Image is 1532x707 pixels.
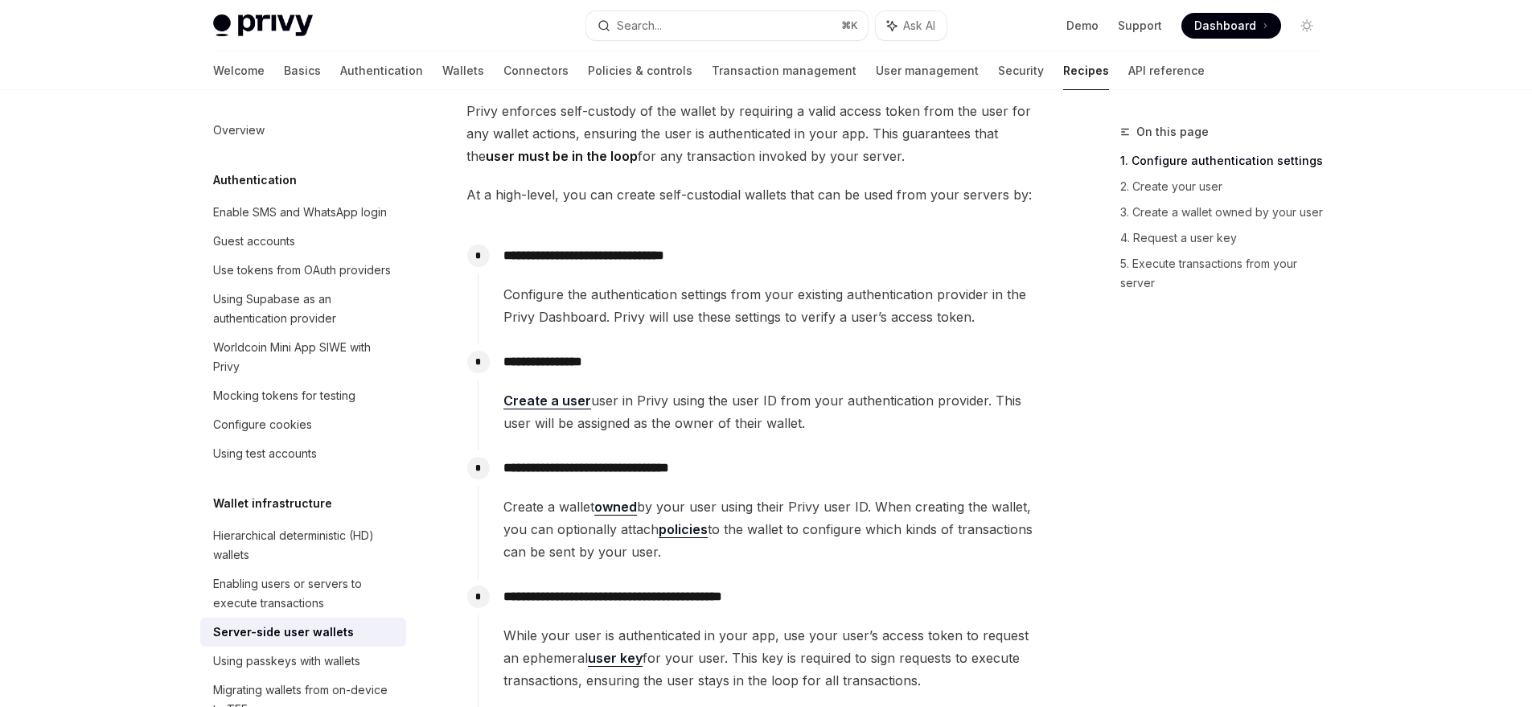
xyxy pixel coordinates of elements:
[1120,174,1333,199] a: 2. Create your user
[1136,122,1209,142] span: On this page
[1181,13,1281,39] a: Dashboard
[213,121,265,140] div: Overview
[1120,199,1333,225] a: 3. Create a wallet owned by your user
[876,51,979,90] a: User management
[594,499,637,516] a: owned
[466,100,1046,167] span: Privy enforces self-custody of the wallet by requiring a valid access token from the user for any...
[841,19,858,32] span: ⌘ K
[284,51,321,90] a: Basics
[588,650,643,667] a: user key
[503,495,1045,563] span: Create a wallet by your user using their Privy user ID. When creating the wallet, you can optiona...
[340,51,423,90] a: Authentication
[200,381,406,410] a: Mocking tokens for testing
[617,16,662,35] div: Search...
[213,415,312,434] div: Configure cookies
[200,647,406,676] a: Using passkeys with wallets
[659,521,708,538] a: policies
[213,51,265,90] a: Welcome
[1120,148,1333,174] a: 1. Configure authentication settings
[213,290,396,328] div: Using Supabase as an authentication provider
[503,283,1045,328] span: Configure the authentication settings from your existing authentication provider in the Privy Das...
[200,618,406,647] a: Server-side user wallets
[200,116,406,145] a: Overview
[588,51,692,90] a: Policies & controls
[213,203,387,222] div: Enable SMS and WhatsApp login
[213,623,354,642] div: Server-side user wallets
[213,261,391,280] div: Use tokens from OAuth providers
[200,521,406,569] a: Hierarchical deterministic (HD) wallets
[998,51,1044,90] a: Security
[200,333,406,381] a: Worldcoin Mini App SIWE with Privy
[503,51,569,90] a: Connectors
[503,624,1045,692] span: While your user is authenticated in your app, use your user’s access token to request an ephemera...
[213,652,360,671] div: Using passkeys with wallets
[442,51,484,90] a: Wallets
[200,198,406,227] a: Enable SMS and WhatsApp login
[486,148,638,164] strong: user must be in the loop
[1120,225,1333,251] a: 4. Request a user key
[876,11,947,40] button: Ask AI
[200,227,406,256] a: Guest accounts
[213,444,317,463] div: Using test accounts
[200,256,406,285] a: Use tokens from OAuth providers
[213,494,332,513] h5: Wallet infrastructure
[213,14,313,37] img: light logo
[903,18,935,34] span: Ask AI
[712,51,856,90] a: Transaction management
[503,389,1045,434] span: user in Privy using the user ID from your authentication provider. This user will be assigned as ...
[1120,251,1333,296] a: 5. Execute transactions from your server
[503,393,591,409] a: Create a user
[213,386,355,405] div: Mocking tokens for testing
[1063,51,1109,90] a: Recipes
[1118,18,1162,34] a: Support
[1194,18,1256,34] span: Dashboard
[200,410,406,439] a: Configure cookies
[1066,18,1099,34] a: Demo
[1128,51,1205,90] a: API reference
[586,11,868,40] button: Search...⌘K
[213,338,396,376] div: Worldcoin Mini App SIWE with Privy
[200,439,406,468] a: Using test accounts
[200,285,406,333] a: Using Supabase as an authentication provider
[213,574,396,613] div: Enabling users or servers to execute transactions
[213,232,295,251] div: Guest accounts
[213,171,297,190] h5: Authentication
[213,526,396,565] div: Hierarchical deterministic (HD) wallets
[466,183,1046,206] span: At a high-level, you can create self-custodial wallets that can be used from your servers by:
[200,569,406,618] a: Enabling users or servers to execute transactions
[1294,13,1320,39] button: Toggle dark mode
